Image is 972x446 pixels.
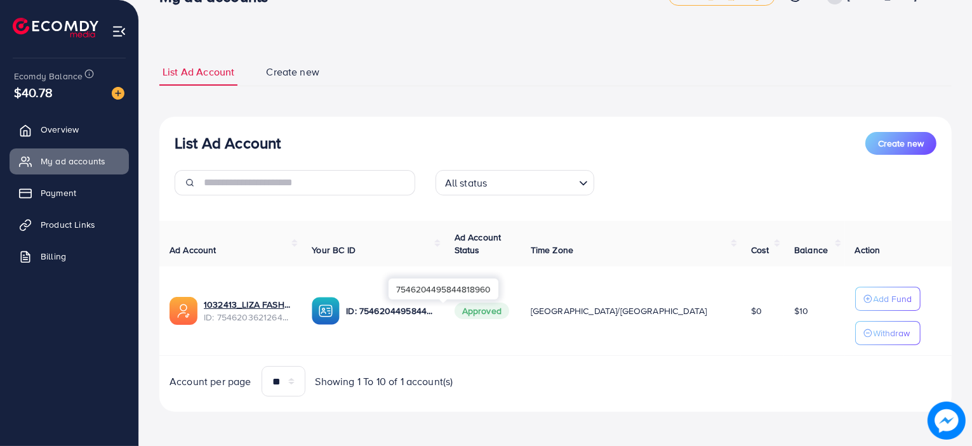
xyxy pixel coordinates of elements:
[41,187,76,199] span: Payment
[928,402,966,440] img: image
[312,297,340,325] img: ic-ba-acc.ded83a64.svg
[204,298,291,324] div: <span class='underline'>1032413_LIZA FASHION AD ACCOUNT_1756987745322</span></br>7546203621264916487
[794,244,828,256] span: Balance
[455,303,509,319] span: Approved
[170,374,251,389] span: Account per page
[855,244,881,256] span: Action
[751,244,769,256] span: Cost
[855,321,921,345] button: Withdraw
[865,132,936,155] button: Create new
[163,65,234,79] span: List Ad Account
[531,244,573,256] span: Time Zone
[13,18,98,37] img: logo
[346,303,434,318] p: ID: 7546204495844818960
[436,170,594,195] div: Search for option
[10,117,129,142] a: Overview
[204,311,291,324] span: ID: 7546203621264916487
[751,305,762,317] span: $0
[316,374,453,389] span: Showing 1 To 10 of 1 account(s)
[389,279,498,299] div: 7546204495844818960
[14,83,53,102] span: $40.78
[112,24,126,39] img: menu
[455,231,502,256] span: Ad Account Status
[874,325,910,341] p: Withdraw
[312,244,356,256] span: Your BC ID
[41,250,66,263] span: Billing
[443,174,490,192] span: All status
[531,305,707,317] span: [GEOGRAPHIC_DATA]/[GEOGRAPHIC_DATA]
[794,305,808,317] span: $10
[878,137,924,150] span: Create new
[14,70,83,82] span: Ecomdy Balance
[204,298,291,311] a: 1032413_LIZA FASHION AD ACCOUNT_1756987745322
[10,148,129,174] a: My ad accounts
[10,244,129,269] a: Billing
[10,212,129,237] a: Product Links
[874,291,912,306] p: Add Fund
[491,171,573,192] input: Search for option
[855,287,921,311] button: Add Fund
[175,134,281,152] h3: List Ad Account
[112,87,124,100] img: image
[170,244,216,256] span: Ad Account
[41,123,79,136] span: Overview
[266,65,319,79] span: Create new
[170,297,197,325] img: ic-ads-acc.e4c84228.svg
[41,218,95,231] span: Product Links
[41,155,105,167] span: My ad accounts
[10,180,129,206] a: Payment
